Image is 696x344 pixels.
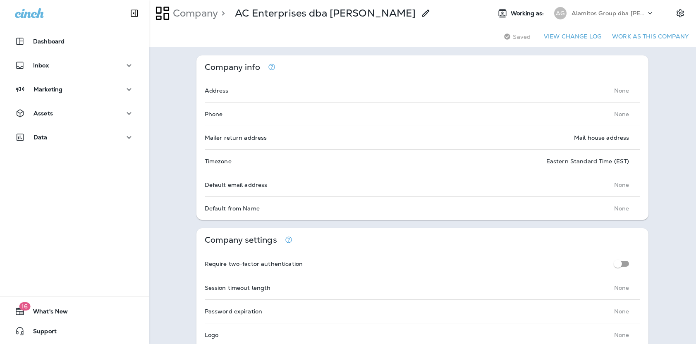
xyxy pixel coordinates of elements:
button: Marketing [8,81,141,98]
button: Inbox [8,57,141,74]
button: Collapse Sidebar [123,5,146,21]
button: Data [8,129,141,146]
p: Data [33,134,48,141]
p: > [218,7,225,19]
div: AG [554,7,567,19]
p: Address [205,87,229,94]
p: Default email address [205,182,268,188]
p: None [614,284,629,291]
button: Support [8,323,141,339]
p: None [614,111,629,117]
p: Company [170,7,218,19]
button: View Change Log [541,30,605,43]
button: Settings [673,6,688,21]
span: Saved [513,33,531,40]
p: Mail house address [574,134,629,141]
p: None [614,308,629,315]
button: Dashboard [8,33,141,50]
p: Company info [205,64,261,71]
p: Marketing [33,86,62,93]
p: Phone [205,111,223,117]
button: Work as this company [609,30,692,43]
span: Working as: [511,10,546,17]
p: Session timeout length [205,284,271,291]
div: AC Enterprises dba Jiffy Lube [235,7,416,19]
p: Mailer return address [205,134,267,141]
p: Timezone [205,158,232,165]
p: AC Enterprises dba [PERSON_NAME] [235,7,416,19]
p: None [614,87,629,94]
p: Company settings [205,236,277,244]
button: Assets [8,105,141,122]
p: None [614,182,629,188]
p: Require two-factor authentication [205,260,303,267]
p: Dashboard [33,38,65,45]
p: Inbox [33,62,49,69]
span: What's New [25,308,68,318]
p: Eastern Standard Time (EST) [546,158,629,165]
p: Password expiration [205,308,263,315]
p: None [614,332,629,338]
button: 16What's New [8,303,141,320]
p: Alamitos Group dba [PERSON_NAME] [572,10,646,17]
span: 16 [19,302,30,311]
p: Logo [205,332,219,338]
p: None [614,205,629,212]
p: Assets [33,110,53,117]
span: Support [25,328,57,338]
p: Default from Name [205,205,260,212]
